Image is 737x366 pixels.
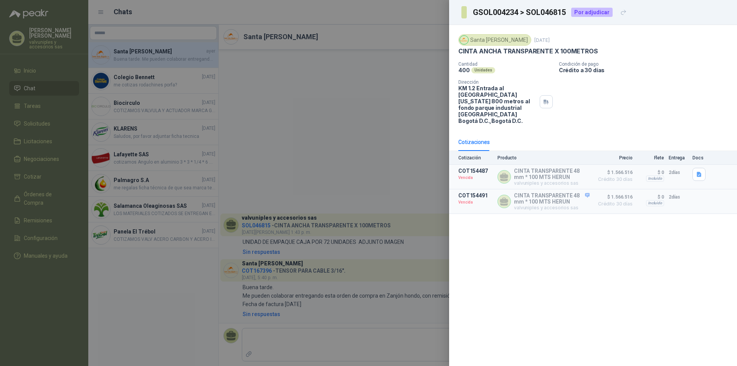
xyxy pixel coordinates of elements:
div: Cotizaciones [458,138,490,146]
div: Santa [PERSON_NAME] [458,34,531,46]
div: Por adjudicar [571,8,613,17]
div: Incluido [646,176,664,182]
p: CINTA TRANSPARENTE 48 mm * 100 MTS HERUN [514,168,590,180]
p: CINTA ANCHA TRANSPARENTE X 100METROS [458,47,598,55]
p: COT154487 [458,168,493,174]
div: Incluido [646,200,664,206]
p: Dirección [458,79,537,85]
p: COT154491 [458,192,493,199]
p: 2 días [669,168,688,177]
p: valvuniples y accesorios sas [514,205,590,210]
p: Crédito a 30 días [559,67,734,73]
p: Entrega [669,155,688,161]
p: [DATE] [534,37,550,43]
p: Vencida [458,174,493,182]
p: Flete [637,155,664,161]
p: Cotización [458,155,493,161]
p: Vencida [458,199,493,206]
p: Precio [594,155,633,161]
p: valvuniples y accesorios sas [514,180,590,186]
span: $ 1.566.516 [594,192,633,202]
p: CINTA TRANSPARENTE 48 mm * 100 MTS HERUN [514,192,590,205]
div: Unidades [471,67,495,73]
img: Company Logo [460,36,468,44]
span: Crédito 30 días [594,202,633,206]
p: Condición de pago [559,61,734,67]
p: Docs [692,155,708,161]
p: KM 1.2 Entrada al [GEOGRAPHIC_DATA][US_STATE] 800 metros al fondo parque industrial [GEOGRAPHIC_D... [458,85,537,124]
p: 2 días [669,192,688,202]
h3: GSOL004234 > SOL046815 [473,8,567,16]
span: $ 1.566.516 [594,168,633,177]
span: Crédito 30 días [594,177,633,182]
p: Cantidad [458,61,553,67]
p: $ 0 [637,168,664,177]
p: Producto [497,155,590,161]
p: 400 [458,67,470,73]
p: $ 0 [637,192,664,202]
